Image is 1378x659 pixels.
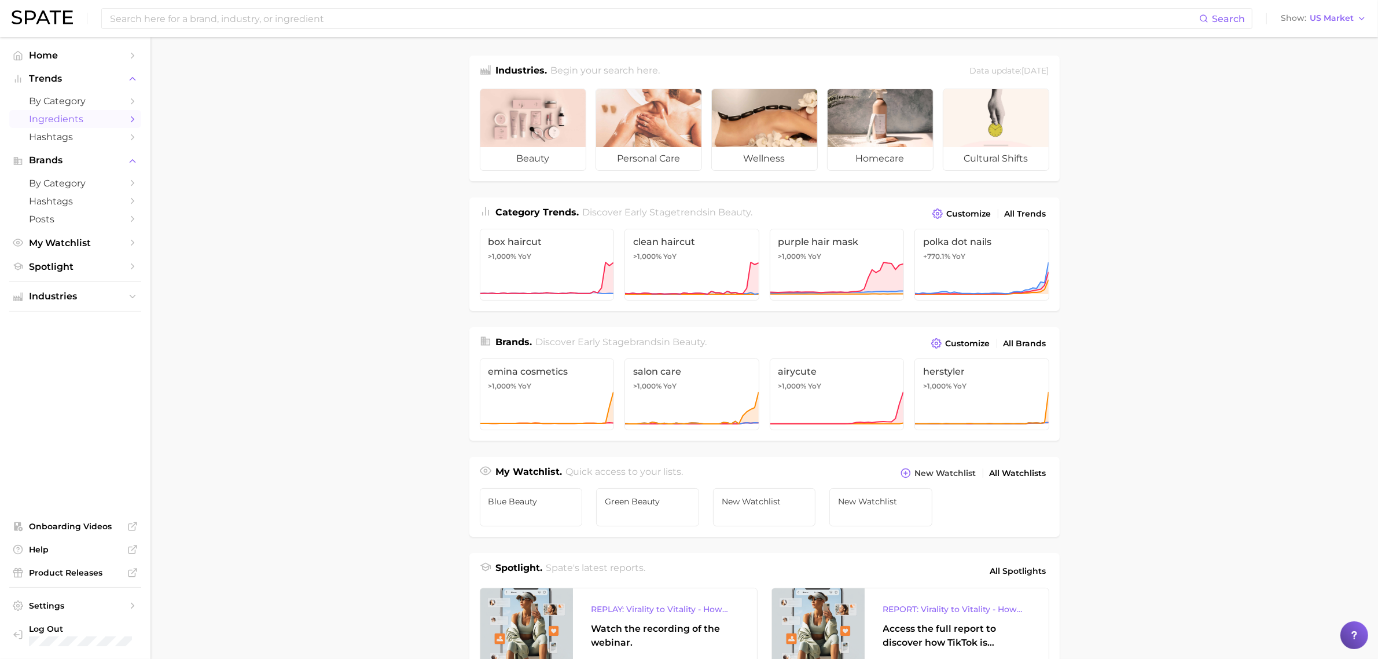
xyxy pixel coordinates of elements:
[718,207,751,218] span: beauty
[9,152,141,169] button: Brands
[596,147,701,170] span: personal care
[550,64,660,79] h2: Begin your search here.
[591,622,738,650] div: Watch the recording of the webinar.
[953,382,967,391] span: YoY
[929,206,994,222] button: Customize
[29,544,122,555] span: Help
[29,521,122,532] span: Onboarding Videos
[914,229,1049,301] a: polka dot nails+770.1% YoY
[488,366,606,377] span: emina cosmetics
[496,64,547,79] h1: Industries.
[624,229,759,301] a: clean haircut>1,000% YoY
[770,358,905,430] a: airycute>1,000% YoY
[9,564,141,581] a: Product Releases
[596,89,702,171] a: personal care
[480,89,586,171] a: beauty
[923,252,950,261] span: +770.1%
[480,229,615,301] a: box haircut>1,000% YoY
[943,89,1049,171] a: cultural shifts
[633,236,751,247] span: clean haircut
[29,131,122,142] span: Hashtags
[970,64,1049,79] div: Data update: [DATE]
[9,597,141,614] a: Settings
[838,497,924,506] span: New Watchlist
[9,518,141,535] a: Onboarding Videos
[663,382,677,391] span: YoY
[633,252,662,261] span: >1,000%
[713,488,816,526] a: New Watchlist
[29,624,137,634] span: Log Out
[488,382,517,390] span: >1,000%
[712,147,817,170] span: wellness
[778,382,807,390] span: >1,000%
[923,382,951,390] span: >1,000%
[947,209,991,219] span: Customize
[1001,336,1049,352] a: All Brands
[883,602,1030,616] div: REPORT: Virality to Vitality - How TikTok is Driving Wellness Discovery
[778,366,896,377] span: airycute
[480,147,586,170] span: beauty
[827,89,934,171] a: homecare
[29,74,122,84] span: Trends
[778,236,896,247] span: purple hair mask
[9,210,141,228] a: Posts
[990,468,1046,478] span: All Watchlists
[1278,11,1369,26] button: ShowUS Market
[624,358,759,430] a: salon care>1,000% YoY
[633,366,751,377] span: salon care
[673,336,705,347] span: beauty
[109,9,1199,28] input: Search here for a brand, industry, or ingredient
[29,601,122,611] span: Settings
[914,358,1049,430] a: herstyler>1,000% YoY
[711,89,818,171] a: wellness
[496,561,543,581] h1: Spotlight.
[496,465,563,481] h1: My Watchlist.
[778,252,807,261] span: >1,000%
[722,497,807,506] span: New Watchlist
[1005,209,1046,219] span: All Trends
[663,252,677,261] span: YoY
[29,178,122,189] span: by Category
[923,236,1041,247] span: polka dot nails
[12,10,73,24] img: SPATE
[1002,206,1049,222] a: All Trends
[488,497,574,506] span: Blue Beauty
[809,252,822,261] span: YoY
[591,602,738,616] div: REPLAY: Virality to Vitality - How TikTok is Driving Wellness Discovery
[582,207,752,218] span: Discover Early Stage trends in .
[605,497,690,506] span: Green Beauty
[546,561,645,581] h2: Spate's latest reports.
[9,92,141,110] a: by Category
[29,96,122,107] span: by Category
[29,196,122,207] span: Hashtags
[809,382,822,391] span: YoY
[488,236,606,247] span: box haircut
[9,174,141,192] a: by Category
[9,46,141,64] a: Home
[915,468,976,478] span: New Watchlist
[9,128,141,146] a: Hashtags
[480,488,583,526] a: Blue Beauty
[9,110,141,128] a: Ingredients
[898,465,979,481] button: New Watchlist
[496,207,579,218] span: Category Trends .
[770,229,905,301] a: purple hair mask>1,000% YoY
[29,261,122,272] span: Spotlight
[943,147,1049,170] span: cultural shifts
[987,561,1049,581] a: All Spotlights
[535,336,707,347] span: Discover Early Stage brands in .
[829,488,932,526] a: New Watchlist
[596,488,699,526] a: Green Beauty
[29,237,122,248] span: My Watchlist
[952,252,965,261] span: YoY
[29,50,122,61] span: Home
[1212,13,1245,24] span: Search
[946,339,990,349] span: Customize
[987,466,1049,481] a: All Watchlists
[9,258,141,276] a: Spotlight
[828,147,933,170] span: homecare
[9,620,141,650] a: Log out. Currently logged in with e-mail roberto.gil@givaudan.com.
[9,70,141,87] button: Trends
[923,366,1041,377] span: herstyler
[1281,15,1306,21] span: Show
